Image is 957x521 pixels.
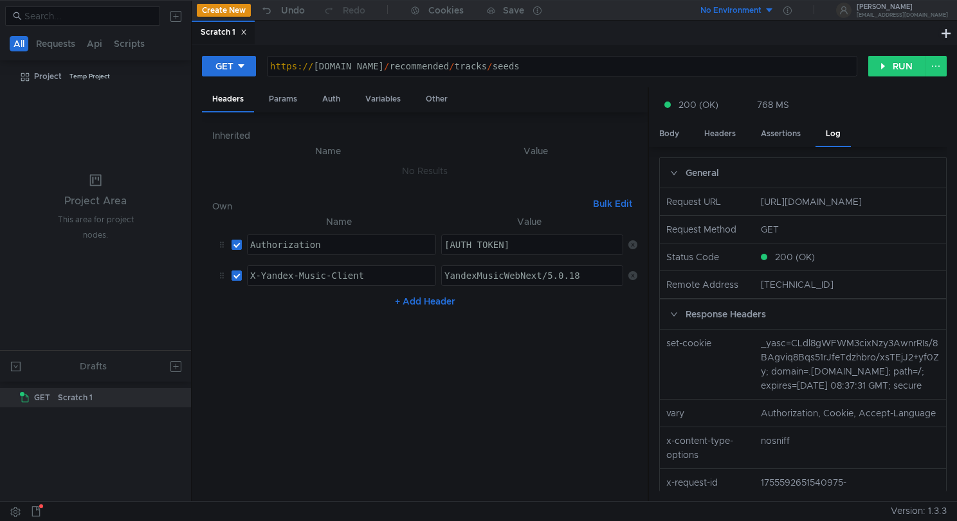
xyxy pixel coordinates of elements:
[756,278,945,292] nz-col: [TECHNICAL_ID]
[402,165,448,177] nz-embed-empty: No Results
[660,158,946,188] div: General
[661,406,756,420] nz-col: vary
[857,13,948,17] div: [EMAIL_ADDRESS][DOMAIN_NAME]
[700,4,761,17] div: No Environment
[661,336,756,393] nz-col: set-cookie
[390,294,460,309] button: + Add Header
[775,250,815,264] span: 200 (OK)
[281,3,305,18] div: Undo
[201,26,247,39] div: Scratch 1
[756,222,945,236] nz-col: GET
[110,36,149,51] button: Scripts
[212,128,637,143] h6: Inherited
[661,475,756,504] nz-col: x-request-id
[415,87,458,111] div: Other
[242,214,436,229] th: Name
[80,358,107,374] div: Drafts
[679,98,718,112] span: 200 (OK)
[868,56,925,76] button: RUN
[649,122,689,146] div: Body
[24,9,152,23] input: Search...
[69,67,110,86] div: Temp Project
[212,199,587,214] h6: Own
[10,36,28,51] button: All
[32,36,79,51] button: Requests
[428,3,464,18] div: Cookies
[756,406,945,420] nz-col: Authorization, Cookie, Accept-Language
[661,250,756,264] nz-col: Status Code
[314,1,374,20] button: Redo
[756,475,945,504] nz-col: 1755592651540975-17943597548251870211
[694,122,746,146] div: Headers
[202,56,256,76] button: GET
[34,67,62,86] div: Project
[661,195,756,209] nz-col: Request URL
[83,36,106,51] button: Api
[660,299,946,329] div: Response Headers
[343,3,365,18] div: Redo
[223,143,433,159] th: Name
[661,222,756,236] nz-col: Request Method
[857,4,948,10] div: [PERSON_NAME]
[756,434,945,462] nz-col: nosniff
[756,195,945,209] nz-col: [URL][DOMAIN_NAME]
[34,388,50,407] span: GET
[757,99,789,110] div: 768 MS
[355,87,411,111] div: Variables
[891,502,947,520] span: Version: 1.3.3
[751,122,811,146] div: Assertions
[756,336,945,393] nz-col: _yasc=CLdl8gWFWM3cixNzy3AwnrRIs/8BAgviq8Bqs51rJfeTdzhbro/xsTEjJ2+yf0Zy; domain=.[DOMAIN_NAME]; pa...
[433,143,637,159] th: Value
[215,59,233,73] div: GET
[588,196,637,211] button: Bulk Edit
[816,122,851,147] div: Log
[58,388,93,407] div: Scratch 1
[197,4,251,17] button: Create New
[312,87,351,111] div: Auth
[259,87,307,111] div: Params
[436,214,623,229] th: Value
[661,434,756,462] nz-col: x-content-type-options
[661,278,756,292] nz-col: Remote Address
[503,6,524,15] div: Save
[251,1,314,20] button: Undo
[202,87,254,112] div: Headers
